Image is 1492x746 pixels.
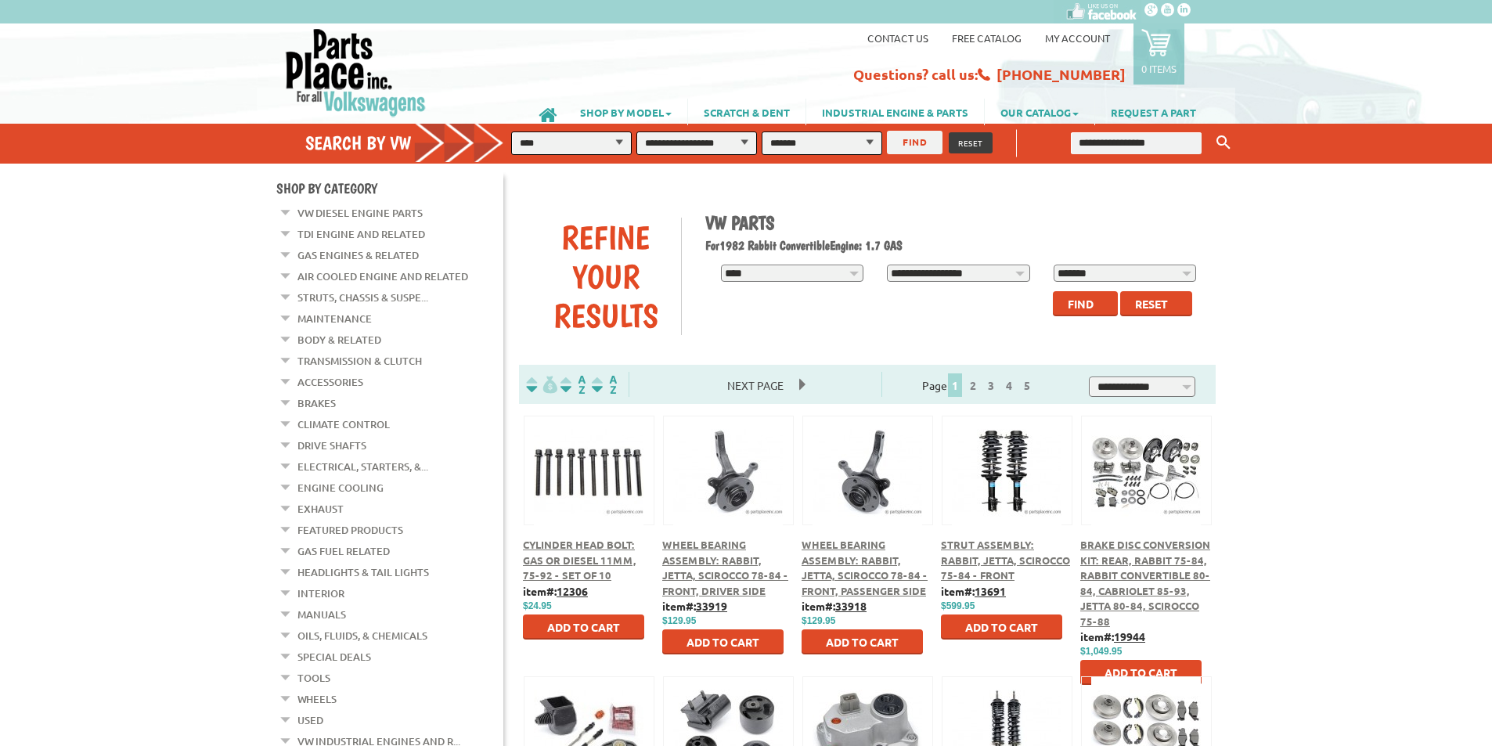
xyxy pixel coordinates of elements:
span: Next Page [712,373,799,397]
span: $129.95 [802,615,835,626]
a: Wheel Bearing Assembly: Rabbit, Jetta, Scirocco 78-84 - Front, Driver Side [662,538,788,597]
a: Oils, Fluids, & Chemicals [297,625,427,646]
span: Add to Cart [965,620,1038,634]
a: OUR CATALOG [985,99,1094,125]
a: Next Page [712,378,799,392]
h2: 1982 Rabbit Convertible [705,238,1205,253]
a: Exhaust [297,499,344,519]
a: Drive Shafts [297,435,366,456]
a: Strut Assembly: Rabbit, Jetta, Scirocco 75-84 - Front [941,538,1070,582]
a: My Account [1045,31,1110,45]
button: RESET [949,132,993,153]
a: Special Deals [297,647,371,667]
a: Gas Fuel Related [297,541,390,561]
a: 0 items [1133,23,1184,85]
a: Manuals [297,604,346,625]
a: SHOP BY MODEL [564,99,687,125]
a: Cylinder Head Bolt: Gas or Diesel 11mm, 75-92 - Set Of 10 [523,538,636,582]
a: 3 [984,378,998,392]
b: item#: [802,599,867,613]
h1: VW Parts [705,211,1205,234]
a: Interior [297,583,344,604]
h4: Shop By Category [276,180,503,196]
a: TDI Engine and Related [297,224,425,244]
u: 12306 [557,584,588,598]
span: Find [1068,297,1094,311]
a: Body & Related [297,330,381,350]
u: 19944 [1114,629,1145,643]
button: Reset [1120,291,1192,316]
span: Engine: 1.7 GAS [830,238,903,253]
a: SCRATCH & DENT [688,99,805,125]
a: Wheels [297,689,337,709]
b: item#: [662,599,727,613]
a: Accessories [297,372,363,392]
a: REQUEST A PART [1095,99,1212,125]
button: Add to Cart [941,614,1062,640]
button: Add to Cart [1080,660,1202,685]
a: Maintenance [297,308,372,329]
div: Page [881,372,1076,397]
a: Gas Engines & Related [297,245,419,265]
span: Add to Cart [1105,665,1177,679]
a: Tools [297,668,330,688]
a: Climate Control [297,414,390,434]
span: $129.95 [662,615,696,626]
button: Add to Cart [802,629,923,654]
a: Engine Cooling [297,478,384,498]
button: Find [1053,291,1118,316]
img: Parts Place Inc! [284,27,427,117]
span: For [705,238,719,253]
u: 33919 [696,599,727,613]
a: Used [297,710,323,730]
span: RESET [958,137,983,149]
b: item#: [523,584,588,598]
a: 5 [1020,378,1034,392]
a: Electrical, Starters, &... [297,456,428,477]
a: Brake Disc Conversion Kit: Rear, Rabbit 75-84, Rabbit Convertible 80-84, Cabriolet 85-93, Jetta 8... [1080,538,1210,628]
span: Reset [1135,297,1168,311]
a: Free Catalog [952,31,1022,45]
button: Keyword Search [1212,130,1235,156]
span: Add to Cart [687,635,759,649]
a: Wheel Bearing Assembly: Rabbit, Jetta, Scirocco 78-84 - Front, Passenger Side [802,538,928,597]
b: item#: [1080,629,1145,643]
span: $599.95 [941,600,975,611]
img: Sort by Sales Rank [589,376,620,394]
span: $1,049.95 [1080,646,1122,657]
button: Add to Cart [662,629,784,654]
h4: Search by VW [305,132,520,154]
a: Transmission & Clutch [297,351,422,371]
span: Add to Cart [826,635,899,649]
a: INDUSTRIAL ENGINE & PARTS [806,99,984,125]
a: 2 [966,378,980,392]
b: item#: [941,584,1006,598]
img: Sort by Headline [557,376,589,394]
span: $24.95 [523,600,552,611]
a: Air Cooled Engine and Related [297,266,468,287]
a: Brakes [297,393,336,413]
a: 4 [1002,378,1016,392]
span: Add to Cart [547,620,620,634]
p: 0 items [1141,62,1177,75]
a: VW Diesel Engine Parts [297,203,423,223]
span: 1 [948,373,962,397]
u: 33918 [835,599,867,613]
img: filterpricelow.svg [526,376,557,394]
button: FIND [887,131,942,154]
button: Add to Cart [523,614,644,640]
u: 13691 [975,584,1006,598]
a: Contact us [867,31,928,45]
a: Struts, Chassis & Suspe... [297,287,428,308]
a: Headlights & Tail Lights [297,562,429,582]
div: Refine Your Results [531,218,681,335]
a: Featured Products [297,520,403,540]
